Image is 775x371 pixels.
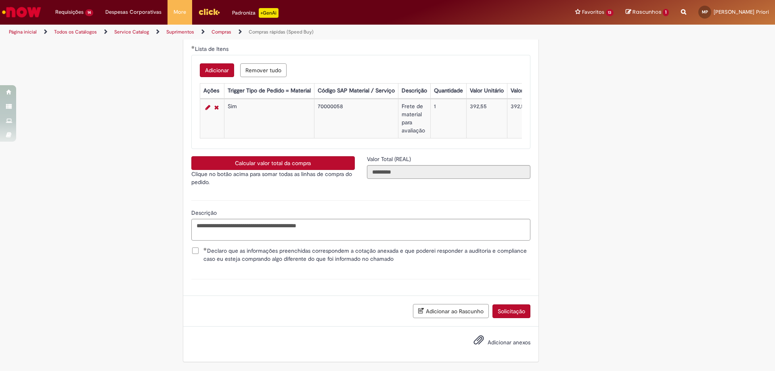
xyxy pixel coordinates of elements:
a: Página inicial [9,29,37,35]
span: Descrição [191,209,218,216]
td: 70000058 [314,99,398,138]
td: Sim [224,99,314,138]
span: Obrigatório Preenchido [203,247,207,251]
td: 392,55 [507,99,559,138]
th: Código SAP Material / Serviço [314,84,398,99]
span: 1 [663,9,669,16]
th: Quantidade [430,84,466,99]
button: Adicionar ao Rascunho [413,304,489,318]
span: Declaro que as informações preenchidas correspondem a cotação anexada e que poderei responder a a... [203,247,530,263]
span: Lista de Itens [195,45,230,52]
textarea: Descrição [191,219,530,241]
button: Remove all rows for Lista de Itens [240,63,287,77]
span: 14 [85,9,93,16]
button: Adicionar anexos [471,333,486,351]
span: Rascunhos [633,8,662,16]
a: Compras rápidas (Speed Buy) [249,29,314,35]
th: Descrição [398,84,430,99]
a: Remover linha 1 [212,103,221,112]
th: Valor Unitário [466,84,507,99]
th: Trigger Tipo de Pedido = Material [224,84,314,99]
span: Despesas Corporativas [105,8,161,16]
button: Add a row for Lista de Itens [200,63,234,77]
span: MP [702,9,708,15]
span: Favoritos [582,8,604,16]
input: Valor Total (REAL) [367,165,530,179]
ul: Trilhas de página [6,25,511,40]
a: Compras [212,29,231,35]
span: Obrigatório Preenchido [191,46,195,49]
td: Frete de material para avaliação [398,99,430,138]
a: Service Catalog [114,29,149,35]
span: Requisições [55,8,84,16]
img: click_logo_yellow_360x200.png [198,6,220,18]
a: Rascunhos [626,8,669,16]
div: Padroniza [232,8,279,18]
span: [PERSON_NAME] Priori [714,8,769,15]
span: Adicionar anexos [488,339,530,346]
a: Todos os Catálogos [54,29,97,35]
td: 1 [430,99,466,138]
span: More [174,8,186,16]
span: 13 [606,9,614,16]
th: Ações [200,84,224,99]
td: 392,55 [466,99,507,138]
p: +GenAi [259,8,279,18]
th: Valor Total Moeda [507,84,559,99]
p: Clique no botão acima para somar todas as linhas de compra do pedido. [191,170,355,186]
label: Somente leitura - Valor Total (REAL) [367,155,413,163]
a: Editar Linha 1 [203,103,212,112]
button: Calcular valor total da compra [191,156,355,170]
a: Suprimentos [166,29,194,35]
button: Solicitação [492,304,530,318]
img: ServiceNow [1,4,42,20]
